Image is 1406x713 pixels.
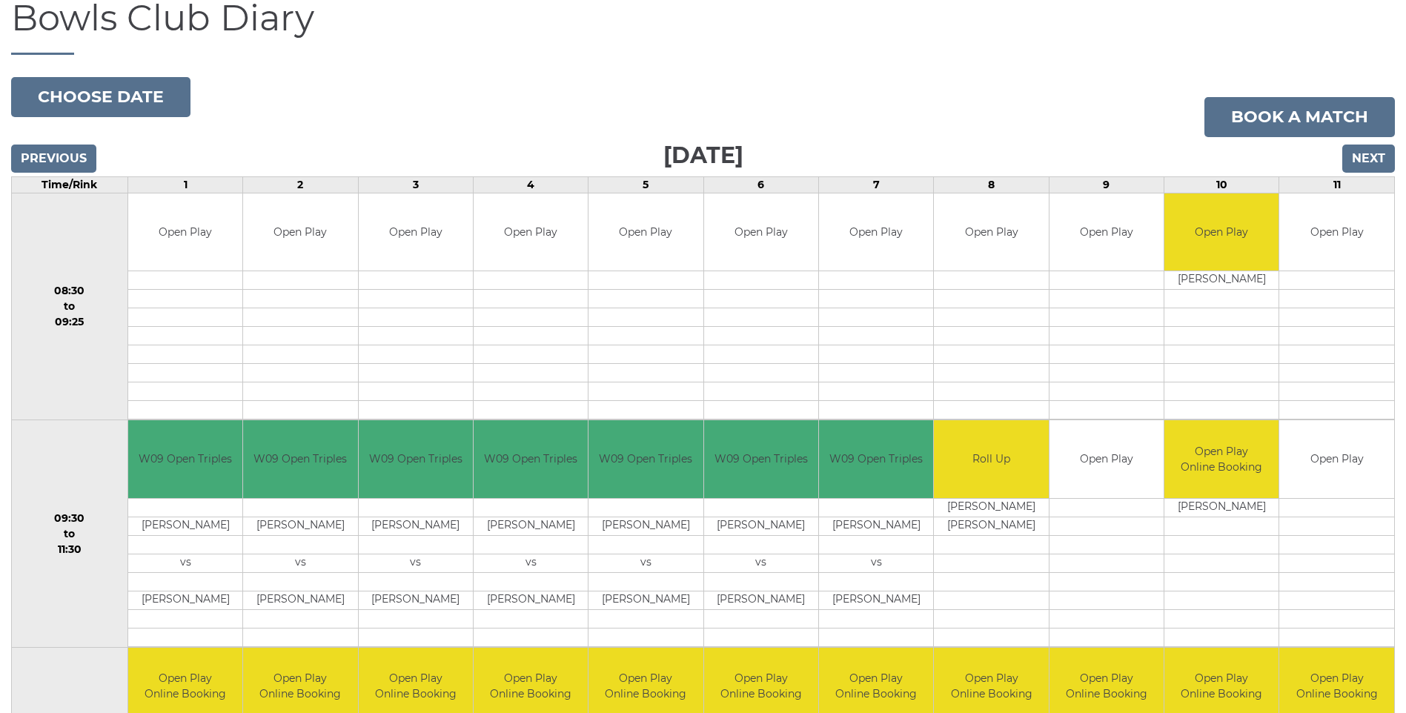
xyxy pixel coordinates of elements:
[704,554,818,572] td: vs
[243,591,357,609] td: [PERSON_NAME]
[1164,176,1279,193] td: 10
[1279,193,1394,271] td: Open Play
[474,554,588,572] td: vs
[588,591,703,609] td: [PERSON_NAME]
[127,176,242,193] td: 1
[128,554,242,572] td: vs
[12,193,128,420] td: 08:30 to 09:25
[934,420,1048,498] td: Roll Up
[359,420,473,498] td: W09 Open Triples
[703,176,818,193] td: 6
[1049,420,1164,498] td: Open Play
[819,591,933,609] td: [PERSON_NAME]
[474,517,588,535] td: [PERSON_NAME]
[819,420,933,498] td: W09 Open Triples
[1204,97,1395,137] a: Book a match
[934,176,1049,193] td: 8
[704,193,818,271] td: Open Play
[128,517,242,535] td: [PERSON_NAME]
[243,176,358,193] td: 2
[243,554,357,572] td: vs
[704,517,818,535] td: [PERSON_NAME]
[12,420,128,648] td: 09:30 to 11:30
[128,420,242,498] td: W09 Open Triples
[704,591,818,609] td: [PERSON_NAME]
[819,176,934,193] td: 7
[704,420,818,498] td: W09 Open Triples
[1279,420,1394,498] td: Open Play
[1164,271,1279,290] td: [PERSON_NAME]
[934,498,1048,517] td: [PERSON_NAME]
[588,420,703,498] td: W09 Open Triples
[128,591,242,609] td: [PERSON_NAME]
[243,420,357,498] td: W09 Open Triples
[11,145,96,173] input: Previous
[1342,145,1395,173] input: Next
[474,591,588,609] td: [PERSON_NAME]
[588,176,703,193] td: 5
[11,77,190,117] button: Choose date
[588,517,703,535] td: [PERSON_NAME]
[934,517,1048,535] td: [PERSON_NAME]
[359,517,473,535] td: [PERSON_NAME]
[819,554,933,572] td: vs
[1164,193,1279,271] td: Open Play
[1164,498,1279,517] td: [PERSON_NAME]
[588,193,703,271] td: Open Play
[819,193,933,271] td: Open Play
[819,517,933,535] td: [PERSON_NAME]
[474,193,588,271] td: Open Play
[588,554,703,572] td: vs
[1049,176,1164,193] td: 9
[473,176,588,193] td: 4
[1049,193,1164,271] td: Open Play
[359,193,473,271] td: Open Play
[359,554,473,572] td: vs
[12,176,128,193] td: Time/Rink
[1279,176,1395,193] td: 11
[359,591,473,609] td: [PERSON_NAME]
[358,176,473,193] td: 3
[128,193,242,271] td: Open Play
[243,193,357,271] td: Open Play
[1164,420,1279,498] td: Open Play Online Booking
[243,517,357,535] td: [PERSON_NAME]
[934,193,1048,271] td: Open Play
[474,420,588,498] td: W09 Open Triples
